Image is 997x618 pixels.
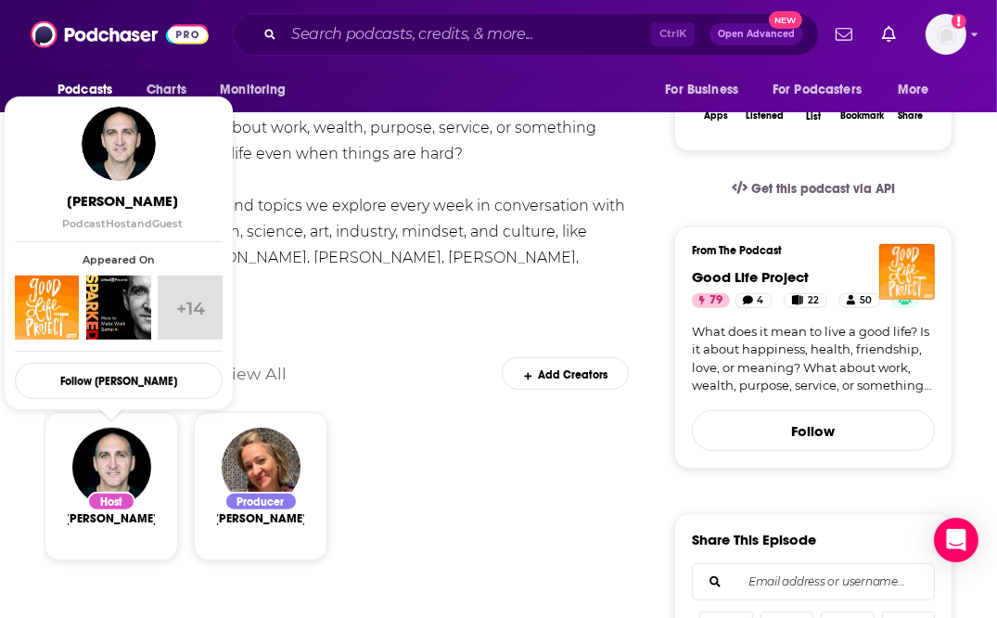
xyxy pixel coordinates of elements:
div: Open Intercom Messenger [934,518,978,562]
img: Good Life Project [879,244,935,300]
div: Search followers [692,563,935,600]
span: [PERSON_NAME] [214,511,307,526]
span: Appeared On [15,253,223,266]
a: Get this podcast via API [717,166,910,212]
span: Logged in as shubbardidpr [926,14,966,55]
img: SPARKED [86,276,150,340]
a: Charts [134,72,198,108]
button: Follow [PERSON_NAME] [15,363,223,399]
img: Jonathan Fields [72,428,151,507]
div: Producer [224,492,298,511]
img: Lindsey Fox [222,428,300,507]
a: [PERSON_NAME]PodcastHostandGuest [19,192,226,230]
span: 50 [860,291,872,310]
a: Jonathan Fields [65,511,158,526]
a: What does it mean to live a good life? Is it about happiness, health, friendship, love, or meanin... [692,323,935,395]
span: Monitoring [220,77,286,103]
span: For Podcasters [773,77,862,103]
div: Share [898,110,923,122]
span: Charts [147,77,186,103]
span: 79 [709,291,722,310]
a: 50 [838,293,880,308]
button: Show profile menu [926,14,966,55]
div: Listened [746,110,784,122]
span: Open Advanced [718,30,795,39]
a: 79 [692,293,730,308]
img: User Profile [926,14,966,55]
a: 4 [735,293,773,308]
span: 22 [808,291,819,310]
button: open menu [45,72,136,108]
img: Podchaser - Follow, Share and Rate Podcasts [31,17,209,52]
a: +14 [158,276,222,340]
div: Bookmark [840,110,884,122]
button: open menu [761,72,888,108]
h3: From The Podcast [692,244,920,257]
img: Good Life Project [15,276,79,340]
h3: Share This Episode [692,531,816,548]
span: 4 [758,291,764,310]
span: and [131,217,152,230]
button: open menu [207,72,310,108]
span: Podcast Host Guest [62,217,183,230]
div: Add Creators [502,357,629,390]
div: Search podcasts, credits, & more... [233,13,819,56]
input: Search podcasts, credits, & more... [284,19,651,49]
span: [PERSON_NAME] [65,511,158,526]
a: View All [221,364,287,383]
span: New [769,11,802,29]
a: Show notifications dropdown [828,19,860,50]
span: [PERSON_NAME] [19,192,226,210]
button: open menu [652,72,761,108]
button: Open AdvancedNew [709,23,803,45]
span: More [898,77,929,103]
button: open menu [885,72,952,108]
div: List [806,110,821,122]
a: Good Life Project [692,268,809,286]
a: Show notifications dropdown [875,19,903,50]
a: 22 [784,293,827,308]
div: Host [87,492,135,511]
a: Lindsey Fox [214,511,307,526]
input: Email address or username... [708,564,919,599]
img: Jonathan Fields [82,107,156,181]
span: Get this podcast via API [751,181,895,197]
div: Apps [704,110,728,122]
span: Ctrl K [651,22,695,46]
svg: Add a profile image [952,14,966,29]
button: Follow [692,410,935,451]
span: For Business [665,77,738,103]
span: Podcasts [58,77,112,103]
